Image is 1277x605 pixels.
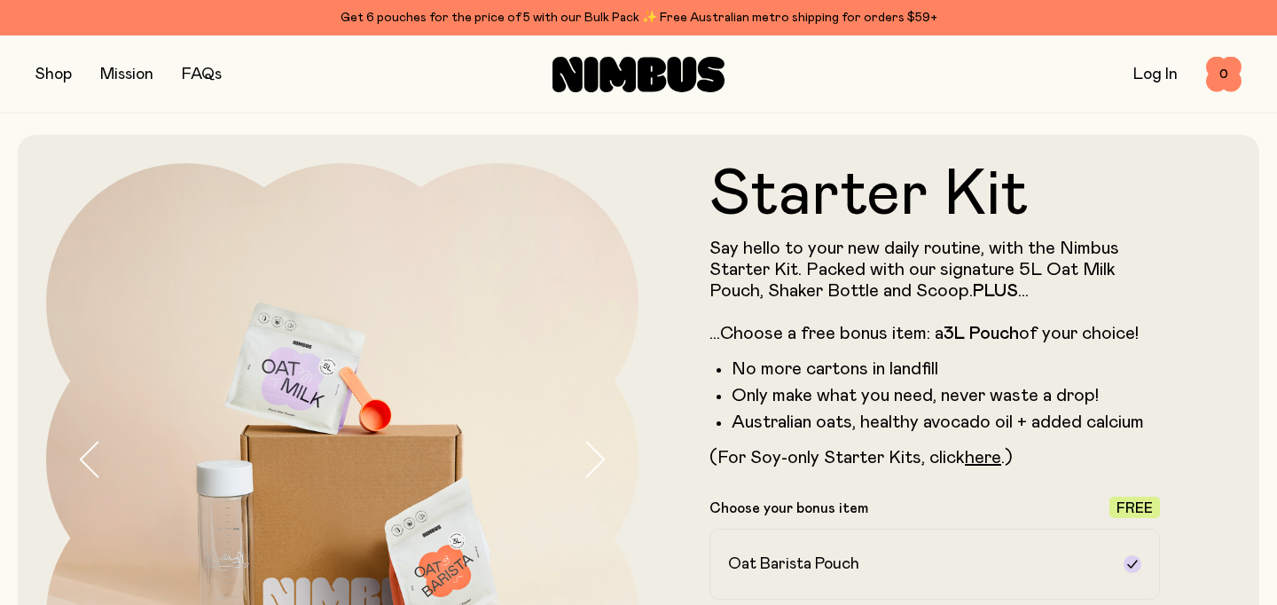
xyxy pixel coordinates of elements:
[1133,67,1178,82] a: Log In
[35,7,1242,28] div: Get 6 pouches for the price of 5 with our Bulk Pack ✨ Free Australian metro shipping for orders $59+
[100,67,153,82] a: Mission
[709,238,1160,344] p: Say hello to your new daily routine, with the Nimbus Starter Kit. Packed with our signature 5L Oa...
[728,554,859,575] h2: Oat Barista Pouch
[965,449,1001,467] a: here
[709,163,1160,227] h1: Starter Kit
[944,325,965,342] strong: 3L
[732,385,1160,406] li: Only make what you need, never waste a drop!
[709,447,1160,468] p: (For Soy-only Starter Kits, click .)
[1206,57,1242,92] button: 0
[709,499,868,517] p: Choose your bonus item
[732,412,1160,433] li: Australian oats, healthy avocado oil + added calcium
[1116,501,1153,515] span: Free
[969,325,1019,342] strong: Pouch
[973,282,1018,300] strong: PLUS
[182,67,222,82] a: FAQs
[732,358,1160,380] li: No more cartons in landfill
